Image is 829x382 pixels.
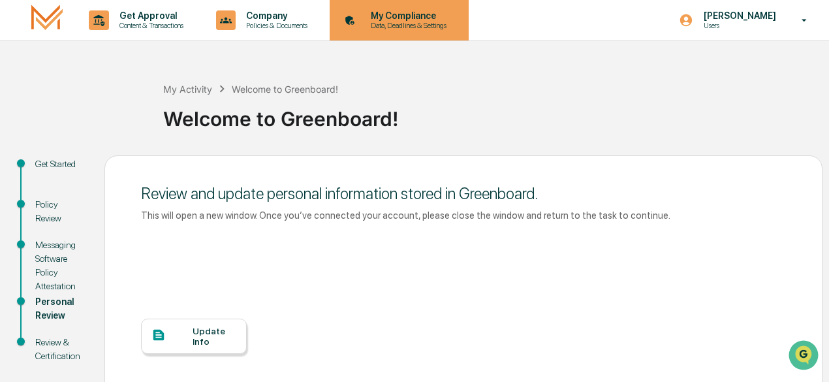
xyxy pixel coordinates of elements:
div: This will open a new window. Once you’ve connected your account, please close the window and retu... [141,210,786,221]
iframe: Open customer support [787,339,822,374]
p: Content & Transactions [109,21,190,30]
div: Start new chat [44,99,214,112]
div: Personal Review [35,295,84,323]
span: Attestations [108,164,162,177]
img: logo [31,5,63,35]
div: My Activity [163,84,212,95]
div: 🗄️ [95,165,105,176]
a: Powered byPylon [92,220,158,231]
button: Start new chat [222,103,238,119]
p: Data, Deadlines & Settings [360,21,453,30]
div: 🖐️ [13,165,23,176]
div: Messaging Software Policy Attestation [35,238,84,293]
a: 🔎Data Lookup [8,183,87,207]
a: 🖐️Preclearance [8,159,89,182]
div: Welcome to Greenboard! [163,97,822,131]
p: [PERSON_NAME] [693,10,783,21]
div: Get Started [35,157,84,171]
span: Pylon [130,221,158,231]
span: Data Lookup [26,189,82,202]
div: Welcome to Greenboard! [232,84,338,95]
div: We're available if you need us! [44,112,165,123]
p: Company [236,10,314,21]
p: Users [693,21,783,30]
p: My Compliance [360,10,453,21]
p: How can we help? [13,27,238,48]
span: Preclearance [26,164,84,177]
div: Review & Certification [35,336,84,363]
div: Update Info [193,326,236,347]
div: Policy Review [35,198,84,225]
div: Review and update personal information stored in Greenboard. [141,184,786,203]
p: Get Approval [109,10,190,21]
div: 🔎 [13,190,23,200]
img: 1746055101610-c473b297-6a78-478c-a979-82029cc54cd1 [13,99,37,123]
p: Policies & Documents [236,21,314,30]
a: 🗄️Attestations [89,159,167,182]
